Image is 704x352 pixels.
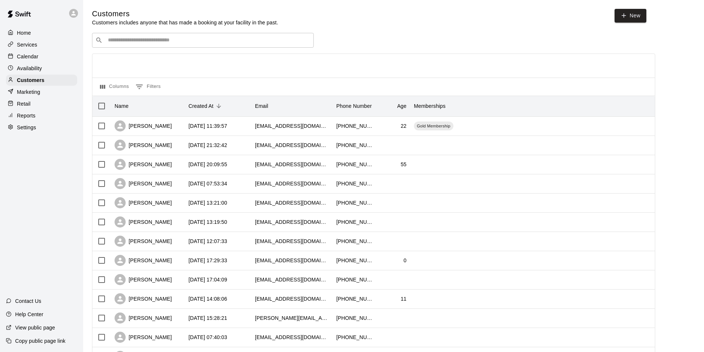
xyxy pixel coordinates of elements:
div: +16198381485 [336,141,373,149]
div: +19135946103 [336,295,373,303]
div: [PERSON_NAME] [115,159,172,170]
div: [PERSON_NAME] [115,274,172,285]
div: Name [115,96,129,116]
button: Sort [214,101,224,111]
a: Services [6,39,77,50]
div: Email [251,96,333,116]
button: Show filters [134,81,163,93]
p: Marketing [17,88,40,96]
p: Customers [17,76,44,84]
div: 55 [401,161,407,168]
p: Retail [17,100,31,107]
div: Phone Number [333,96,377,116]
div: 11 [401,295,407,303]
div: 2025-08-14 17:04:09 [188,276,227,283]
a: New [615,9,646,23]
div: +19134757401 [336,122,373,130]
a: Availability [6,63,77,74]
div: abrigmon@yahoo.com [255,141,329,149]
div: stantonfamily1@me.com [255,276,329,283]
div: 2025-08-18 20:09:55 [188,161,227,168]
div: Created At [188,96,214,116]
div: lindsay.anderson77@gmail.com [255,199,329,206]
a: Reports [6,110,77,121]
div: Email [255,96,268,116]
div: +17164182793 [336,314,373,322]
div: Age [377,96,410,116]
p: Services [17,41,37,48]
a: Retail [6,98,77,109]
a: Customers [6,75,77,86]
p: Customers includes anyone that has made a booking at your facility in the past. [92,19,278,26]
div: Gold Membership [414,122,453,130]
div: +18476876318 [336,276,373,283]
div: 0 [404,257,407,264]
div: [PERSON_NAME] [115,178,172,189]
p: Home [17,29,31,37]
div: [PERSON_NAME] [115,312,172,324]
div: 2025-08-16 13:19:50 [188,218,227,226]
h5: Customers [92,9,278,19]
div: [PERSON_NAME] [115,140,172,151]
div: 2025-08-19 11:39:57 [188,122,227,130]
p: Contact Us [15,297,41,305]
div: [PERSON_NAME] [115,255,172,266]
div: [PERSON_NAME] [115,120,172,131]
div: Age [397,96,407,116]
div: 2025-08-12 14:08:06 [188,295,227,303]
div: +18167197340 [336,180,373,187]
div: +17853178896 [336,334,373,341]
p: Settings [17,124,36,131]
div: ldmgavin@gmail.com [255,237,329,245]
div: [PERSON_NAME] [115,236,172,247]
p: Help Center [15,311,43,318]
div: loganjulien@gmail.com [255,180,329,187]
div: adamscheaf@gmail.com [255,161,329,168]
div: [PERSON_NAME] [115,332,172,343]
div: [PERSON_NAME] [115,197,172,208]
div: 2025-08-16 13:21:00 [188,199,227,206]
div: 2025-08-11 07:40:03 [188,334,227,341]
div: [PERSON_NAME] [115,216,172,228]
div: 2025-08-18 21:32:42 [188,141,227,149]
p: Reports [17,112,35,119]
a: Marketing [6,86,77,98]
div: Phone Number [336,96,372,116]
div: 22 [401,122,407,130]
div: eadunn1984@hotmail.com [255,295,329,303]
div: kjdiggs02@gmail.com [255,122,329,130]
div: +14792958237 [336,161,373,168]
div: andrewgbonet@gmail.com [255,257,329,264]
div: Memberships [414,96,446,116]
div: +14802358631 [336,257,373,264]
div: mandieculp@gmail.com [255,334,329,341]
a: Calendar [6,51,77,62]
p: View public page [15,324,55,331]
div: Name [111,96,185,116]
div: Memberships [410,96,521,116]
p: Copy public page link [15,337,65,345]
div: Created At [185,96,251,116]
div: +19139913710 [336,199,373,206]
div: dcully01@yahoo.com [255,218,329,226]
div: 2025-08-15 17:29:33 [188,257,227,264]
p: Calendar [17,53,38,60]
span: Gold Membership [414,123,453,129]
a: Home [6,27,77,38]
button: Select columns [98,81,131,93]
div: timothy_brauer@yahoo.com [255,314,329,322]
div: 2025-08-16 12:07:33 [188,237,227,245]
div: 2025-08-18 07:53:34 [188,180,227,187]
div: [PERSON_NAME] [115,293,172,304]
div: Search customers by name or email [92,33,314,48]
div: 2025-08-11 15:28:21 [188,314,227,322]
a: Settings [6,122,77,133]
